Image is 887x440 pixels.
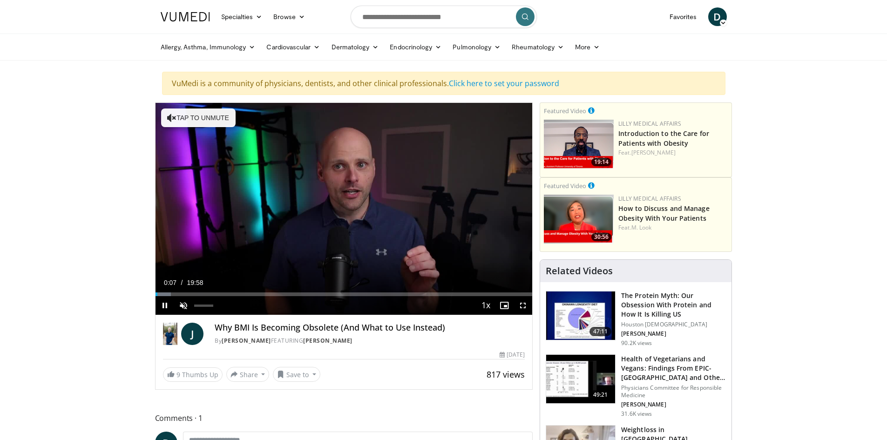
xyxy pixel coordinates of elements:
[476,296,495,315] button: Playback Rate
[261,38,325,56] a: Cardiovascular
[487,369,525,380] span: 817 views
[569,38,605,56] a: More
[156,103,533,315] video-js: Video Player
[591,158,611,166] span: 19:14
[181,323,203,345] a: J
[273,367,320,382] button: Save to
[618,223,728,232] div: Feat.
[161,12,210,21] img: VuMedi Logo
[163,367,223,382] a: 9 Thumbs Up
[621,291,726,319] h3: The Protein Myth: Our Obsession With Protein and How It Is Killing US
[664,7,703,26] a: Favorites
[161,108,236,127] button: Tap to unmute
[268,7,311,26] a: Browse
[226,367,270,382] button: Share
[618,204,710,223] a: How to Discuss and Manage Obesity With Your Patients
[163,323,178,345] img: Dr. Jordan Rennicke
[384,38,447,56] a: Endocrinology
[155,38,261,56] a: Allergy, Asthma, Immunology
[303,337,352,345] a: [PERSON_NAME]
[621,354,726,382] h3: Health of Vegetarians and Vegans: Findings From EPIC-[GEOGRAPHIC_DATA] and Othe…
[544,182,586,190] small: Featured Video
[546,291,726,347] a: 47:11 The Protein Myth: Our Obsession With Protein and How It Is Killing US Houston [DEMOGRAPHIC_...
[216,7,268,26] a: Specialties
[544,195,614,244] img: c98a6a29-1ea0-4bd5-8cf5-4d1e188984a7.png.150x105_q85_crop-smart_upscale.png
[187,279,203,286] span: 19:58
[708,7,727,26] a: D
[544,195,614,244] a: 30:56
[546,265,613,277] h4: Related Videos
[621,330,726,338] p: [PERSON_NAME]
[546,291,615,340] img: b7b8b05e-5021-418b-a89a-60a270e7cf82.150x105_q85_crop-smart_upscale.jpg
[351,6,537,28] input: Search topics, interventions
[156,292,533,296] div: Progress Bar
[621,401,726,408] p: [PERSON_NAME]
[164,279,176,286] span: 0:07
[544,120,614,169] a: 19:14
[156,296,174,315] button: Pause
[215,323,525,333] h4: Why BMI Is Becoming Obsolete (And What to Use Instead)
[546,355,615,403] img: 606f2b51-b844-428b-aa21-8c0c72d5a896.150x105_q85_crop-smart_upscale.jpg
[618,129,709,148] a: Introduction to the Care for Patients with Obesity
[447,38,506,56] a: Pulmonology
[621,321,726,328] p: Houston [DEMOGRAPHIC_DATA]
[155,412,533,424] span: Comments 1
[618,195,681,203] a: Lilly Medical Affairs
[589,327,612,336] span: 47:11
[506,38,569,56] a: Rheumatology
[495,296,514,315] button: Enable picture-in-picture mode
[222,337,271,345] a: [PERSON_NAME]
[589,390,612,399] span: 49:21
[449,78,559,88] a: Click here to set your password
[194,305,213,307] div: Volume Level
[326,38,385,56] a: Dermatology
[546,354,726,418] a: 49:21 Health of Vegetarians and Vegans: Findings From EPIC-[GEOGRAPHIC_DATA] and Othe… Physicians...
[631,149,676,156] a: [PERSON_NAME]
[621,384,726,399] p: Physicians Committee for Responsible Medicine
[215,337,525,345] div: By FEATURING
[181,279,183,286] span: /
[544,120,614,169] img: acc2e291-ced4-4dd5-b17b-d06994da28f3.png.150x105_q85_crop-smart_upscale.png
[162,72,725,95] div: VuMedi is a community of physicians, dentists, and other clinical professionals.
[631,223,652,231] a: M. Look
[591,233,611,241] span: 30:56
[174,296,193,315] button: Unmute
[514,296,532,315] button: Fullscreen
[500,351,525,359] div: [DATE]
[621,410,652,418] p: 31.6K views
[176,370,180,379] span: 9
[621,339,652,347] p: 90.2K views
[618,149,728,157] div: Feat.
[618,120,681,128] a: Lilly Medical Affairs
[544,107,586,115] small: Featured Video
